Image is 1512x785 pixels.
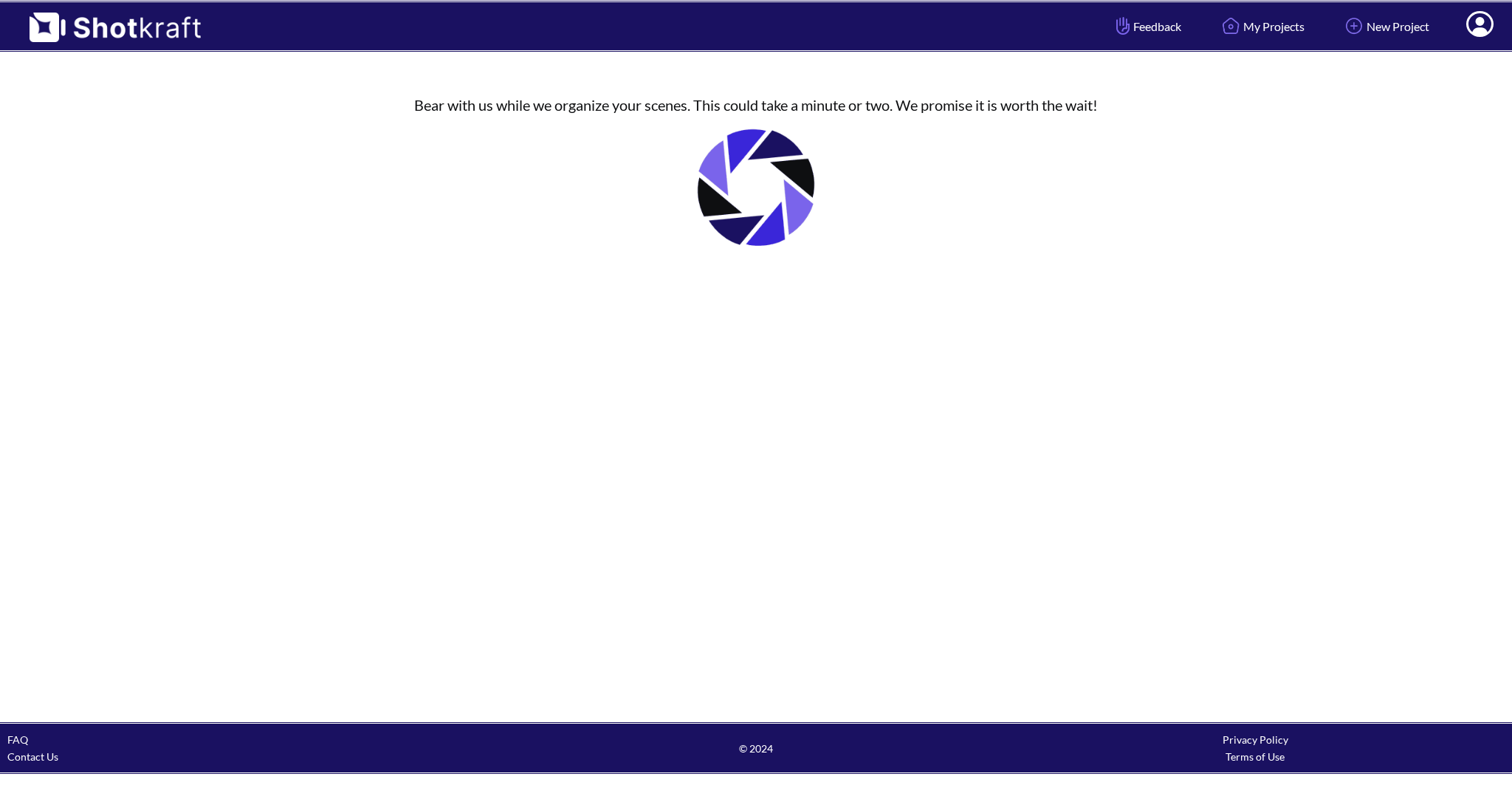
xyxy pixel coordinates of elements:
div: Privacy Policy [1006,731,1505,748]
a: Contact Us [7,750,58,763]
img: Hand Icon [1113,13,1133,38]
a: FAQ [7,733,28,746]
img: Loading.. [682,114,830,261]
span: Feedback [1113,18,1181,35]
a: My Projects [1207,7,1316,46]
a: New Project [1330,7,1440,46]
img: Home Icon [1218,13,1243,38]
span: © 2024 [506,740,1006,757]
div: Terms of Use [1006,748,1505,765]
img: Add Icon [1341,13,1367,38]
